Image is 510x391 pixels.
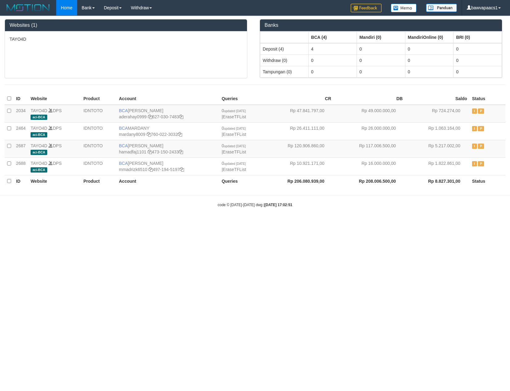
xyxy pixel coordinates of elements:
[405,31,454,43] th: Group: activate to sort column ascending
[351,4,382,12] img: Feedback.jpg
[224,162,246,165] span: updated [DATE]
[262,122,333,140] td: Rp 26.411.111,00
[119,167,147,172] a: mmadrizk6510
[116,175,219,187] th: Account
[224,145,246,148] span: updated [DATE]
[454,43,502,55] td: 0
[454,55,502,66] td: 0
[260,31,309,43] th: Group: activate to sort column ascending
[308,66,357,77] td: 0
[357,43,405,55] td: 0
[179,149,183,154] a: Copy 4731502433 to clipboard
[308,55,357,66] td: 0
[357,66,405,77] td: 0
[222,126,246,137] span: |
[405,140,470,157] td: Rp 5.217.002,00
[454,66,502,77] td: 0
[357,55,405,66] td: 0
[81,157,116,175] td: IDNTOTO
[262,157,333,175] td: Rp 10.921.171,00
[14,122,28,140] td: 2464
[28,122,81,140] td: DPS
[5,3,52,12] img: MOTION_logo.png
[10,36,242,42] p: TAYO4D
[116,93,219,105] th: Account
[148,167,153,172] a: Copy mmadrizk6510 to clipboard
[31,150,47,155] span: aci-BCA
[147,132,151,137] a: Copy mardany8009 to clipboard
[334,93,405,105] th: DB
[391,4,417,12] img: Button%20Memo.svg
[478,126,484,131] span: Paused
[81,122,116,140] td: IDNTOTO
[10,22,242,28] h3: Websites (1)
[472,161,477,166] span: Inactive
[260,43,309,55] td: Deposit (4)
[260,55,309,66] td: Withdraw (0)
[222,143,246,154] span: |
[28,93,81,105] th: Website
[308,43,357,55] td: 4
[405,157,470,175] td: Rp 1.822.861,00
[472,108,477,114] span: Inactive
[262,140,333,157] td: Rp 120.906.860,00
[14,175,28,187] th: ID
[308,31,357,43] th: Group: activate to sort column ascending
[31,108,47,113] a: TAYO4D
[31,161,47,166] a: TAYO4D
[222,161,246,172] span: |
[31,115,47,120] span: aci-BCA
[454,31,502,43] th: Group: activate to sort column ascending
[405,55,454,66] td: 0
[262,175,333,187] th: Rp 206.080.939,00
[14,93,28,105] th: ID
[334,175,405,187] th: Rp 208.006.500,00
[334,105,405,123] td: Rp 49.000.000,00
[119,126,128,131] span: BCA
[222,161,246,166] span: 0
[472,126,477,131] span: Inactive
[478,108,484,114] span: Paused
[334,140,405,157] td: Rp 117.006.500,00
[81,140,116,157] td: IDNTOTO
[119,143,128,148] span: BCA
[224,109,246,113] span: updated [DATE]
[405,93,470,105] th: Saldo
[223,132,246,137] a: EraseTFList
[119,108,128,113] span: BCA
[224,127,246,130] span: updated [DATE]
[179,114,183,119] a: Copy 6270307483 to clipboard
[219,93,262,105] th: Queries
[180,167,184,172] a: Copy 4971945197 to clipboard
[81,105,116,123] td: IDNTOTO
[14,157,28,175] td: 2688
[405,175,470,187] th: Rp 8.827.301,00
[31,126,47,131] a: TAYO4D
[265,203,292,207] strong: [DATE] 17:02:51
[222,108,246,119] span: |
[31,167,47,173] span: aci-BCA
[178,132,182,137] a: Copy 7600223032 to clipboard
[478,144,484,149] span: Paused
[222,143,246,148] span: 0
[14,105,28,123] td: 2034
[478,161,484,166] span: Paused
[262,93,333,105] th: CR
[148,149,152,154] a: Copy hamadfaj1101 to clipboard
[116,105,219,123] td: [PERSON_NAME] 627-030-7483
[14,140,28,157] td: 2687
[81,93,116,105] th: Product
[265,22,497,28] h3: Banks
[222,126,246,131] span: 0
[119,132,145,137] a: mardany8009
[472,144,477,149] span: Inactive
[470,175,505,187] th: Status
[119,114,147,119] a: aderahay0999
[28,157,81,175] td: DPS
[28,140,81,157] td: DPS
[357,31,405,43] th: Group: activate to sort column ascending
[405,105,470,123] td: Rp 724.274,00
[119,149,146,154] a: hamadfaj1101
[116,157,219,175] td: [PERSON_NAME] 497-194-5197
[405,66,454,77] td: 0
